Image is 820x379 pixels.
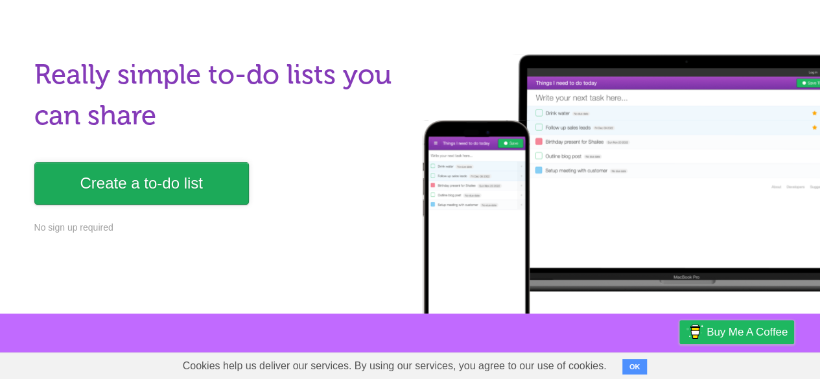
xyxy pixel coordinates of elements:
[679,320,794,344] a: Buy me a coffee
[34,162,249,205] a: Create a to-do list
[686,321,703,343] img: Buy me a coffee
[34,221,403,235] p: No sign up required
[170,353,620,379] span: Cookies help us deliver our services. By using our services, you agree to our use of cookies.
[34,54,403,136] h1: Really simple to-do lists you can share
[622,359,648,374] button: OK
[707,321,788,343] span: Buy me a coffee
